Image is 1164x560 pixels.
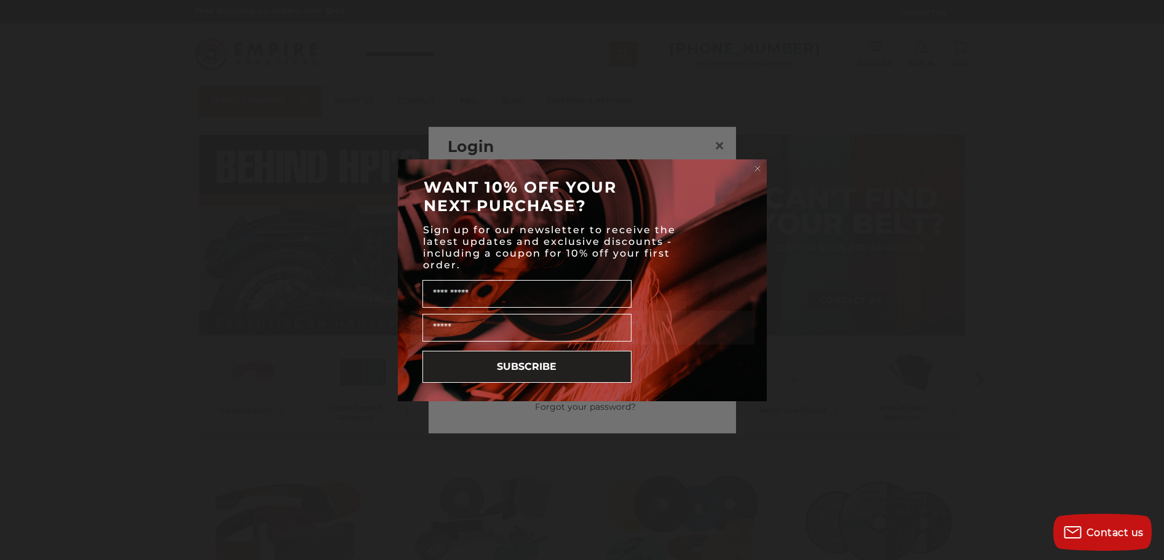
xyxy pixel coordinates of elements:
[422,314,631,342] input: Email
[423,224,676,271] span: Sign up for our newsletter to receive the latest updates and exclusive discounts - including a co...
[422,351,631,383] button: SUBSCRIBE
[1053,514,1152,551] button: Contact us
[424,178,617,215] span: WANT 10% OFF YOUR NEXT PURCHASE?
[1087,527,1144,538] span: Contact us
[751,162,764,175] button: Close dialog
